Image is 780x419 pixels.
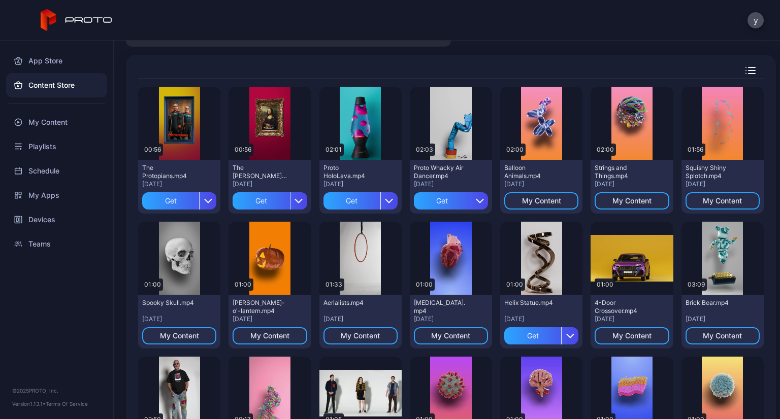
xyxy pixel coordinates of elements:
[6,110,107,134] a: My Content
[323,327,398,344] button: My Content
[142,299,198,307] div: Spooky Skull.mp4
[686,315,760,323] div: [DATE]
[6,232,107,256] a: Teams
[595,180,669,188] div: [DATE]
[323,192,380,209] div: Get
[46,401,88,407] a: Terms Of Service
[747,12,764,28] button: y
[6,159,107,183] a: Schedule
[142,192,216,209] button: Get
[414,192,471,209] div: Get
[6,49,107,73] a: App Store
[703,332,742,340] div: My Content
[414,299,470,315] div: Human Heart.mp4
[233,192,307,209] button: Get
[160,332,199,340] div: My Content
[595,192,669,209] button: My Content
[686,192,760,209] button: My Content
[142,164,198,180] div: The Protopians.mp4
[522,197,561,205] div: My Content
[142,315,216,323] div: [DATE]
[323,315,398,323] div: [DATE]
[686,164,741,180] div: Squishy Shiny Splotch.mp4
[6,207,107,232] a: Devices
[323,299,379,307] div: Aerialists.mp4
[612,332,652,340] div: My Content
[6,183,107,207] a: My Apps
[504,327,578,344] button: Get
[595,299,651,315] div: 4-Door Crossover.mp4
[233,299,288,315] div: Jack-o'-lantern.mp4
[323,192,398,209] button: Get
[6,73,107,97] a: Content Store
[233,327,307,344] button: My Content
[142,192,199,209] div: Get
[142,327,216,344] button: My Content
[233,164,288,180] div: The Mona Lisa.mp4
[686,180,760,188] div: [DATE]
[703,197,742,205] div: My Content
[414,327,488,344] button: My Content
[12,387,101,395] div: © 2025 PROTO, Inc.
[504,192,578,209] button: My Content
[250,332,289,340] div: My Content
[504,299,560,307] div: Helix Statue.mp4
[12,401,46,407] span: Version 1.13.1 •
[504,164,560,180] div: Balloon Animals.mp4
[504,315,578,323] div: [DATE]
[233,315,307,323] div: [DATE]
[233,192,289,209] div: Get
[414,180,488,188] div: [DATE]
[142,180,216,188] div: [DATE]
[323,164,379,180] div: Proto HoloLava.mp4
[595,327,669,344] button: My Content
[6,134,107,159] a: Playlists
[414,192,488,209] button: Get
[431,332,470,340] div: My Content
[414,164,470,180] div: Proto Whacky Air Dancer.mp4
[504,327,561,344] div: Get
[323,180,398,188] div: [DATE]
[686,327,760,344] button: My Content
[504,180,578,188] div: [DATE]
[414,315,488,323] div: [DATE]
[595,315,669,323] div: [DATE]
[233,180,307,188] div: [DATE]
[341,332,380,340] div: My Content
[686,299,741,307] div: Brick Bear.mp4
[595,164,651,180] div: Strings and Things.mp4
[612,197,652,205] div: My Content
